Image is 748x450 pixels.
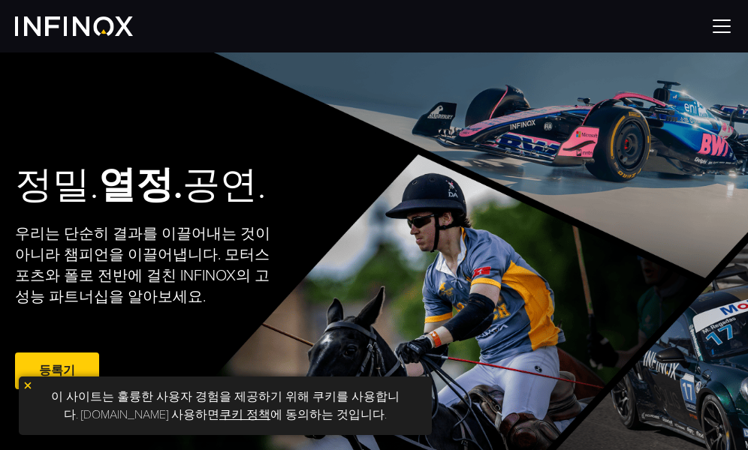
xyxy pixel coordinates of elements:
[39,363,75,378] font: 등록기
[219,407,270,422] a: 쿠키 정책
[15,223,273,307] p: 우리는 단순히 결과를 이끌어내는 것이 아니라 챔피언을 이끌어냅니다. 모터스포츠와 폴로 전반에 걸친 INFINOX의 고성능 파트너십을 알아보세요.
[98,163,182,208] strong: 열정.
[15,352,99,389] a: 등록기
[15,163,338,208] h2: 정밀. 공연.
[51,389,400,422] font: 이 사이트는 훌륭한 사용자 경험을 제공하기 위해 쿠키를 사용합니다. [DOMAIN_NAME] 사용하면 에 동의하는 것입니다.
[23,380,33,391] img: 노란색 닫기 아이콘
